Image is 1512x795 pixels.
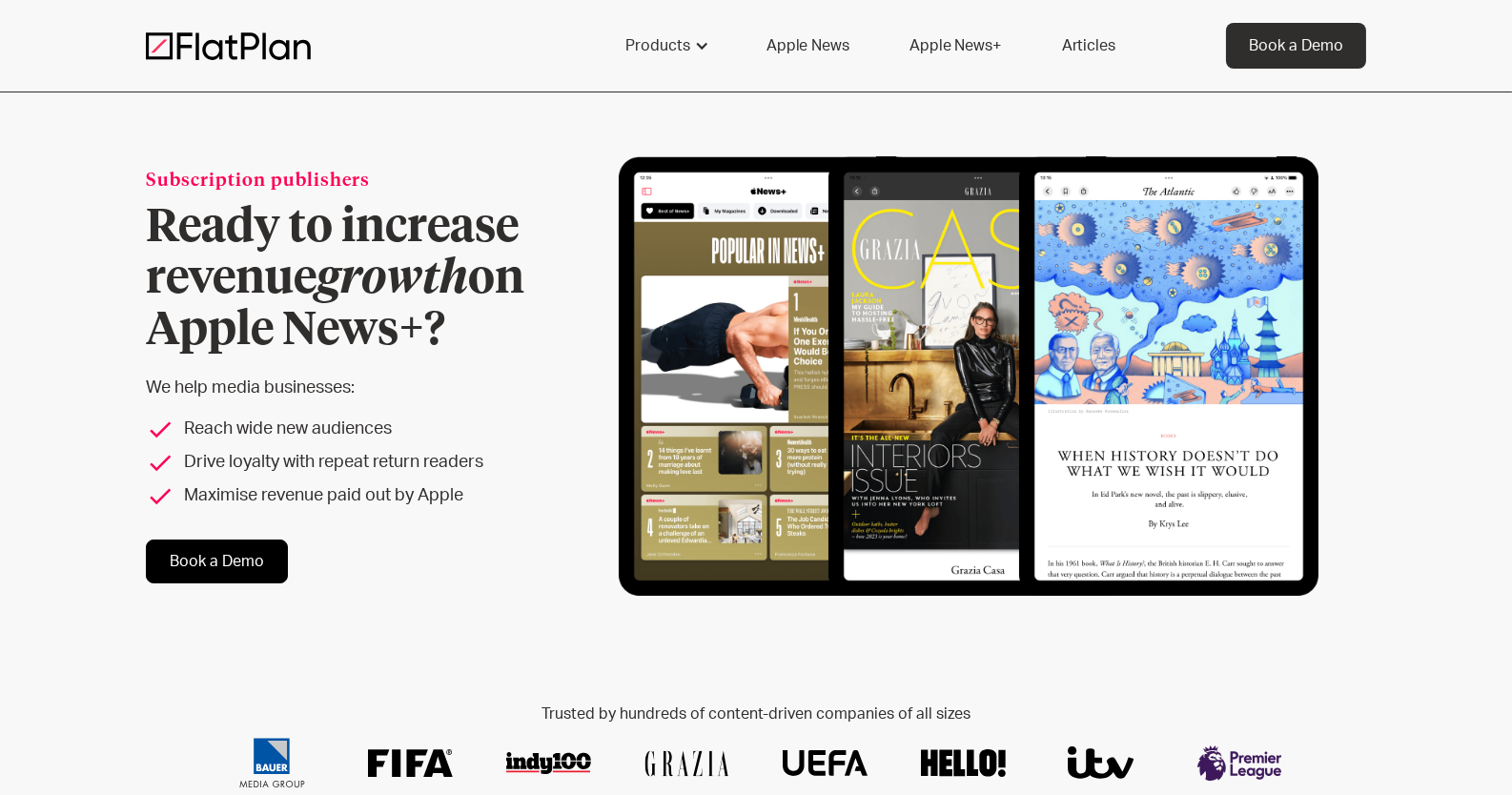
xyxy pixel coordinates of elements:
a: Book a Demo [1226,23,1366,69]
h1: Ready to increase revenue on Apple News+? [146,202,585,357]
li: Reach wide new audiences [146,417,585,442]
div: Products [625,34,690,57]
em: growth [317,256,468,302]
li: Drive loyalty with repeat return readers [146,450,585,476]
div: Subscription publishers [146,169,585,194]
div: Book a Demo [1249,34,1343,57]
a: Articles [1039,23,1138,69]
a: Apple News [744,23,871,69]
a: Apple News+ [887,23,1023,69]
li: Maximise revenue paid out by Apple [146,483,585,509]
div: Products [603,23,728,69]
h2: Trusted by hundreds of content-driven companies of all sizes [207,705,1305,724]
p: We help media businesses: [146,376,585,401]
a: Book a Demo [146,540,288,583]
